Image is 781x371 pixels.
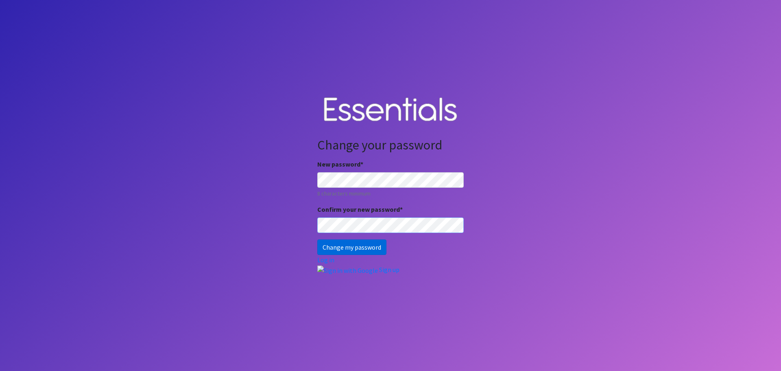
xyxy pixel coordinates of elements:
[360,160,363,168] abbr: required
[317,137,464,153] h2: Change your password
[317,204,403,214] label: Confirm your new password
[317,239,386,255] input: Change my password
[317,159,363,169] label: New password
[317,266,378,275] img: Sign in with Google
[317,189,464,198] small: 8 characters minimum
[317,256,334,264] a: Log in
[379,266,399,274] a: Sign up
[400,205,403,213] abbr: required
[317,89,464,131] img: Human Essentials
